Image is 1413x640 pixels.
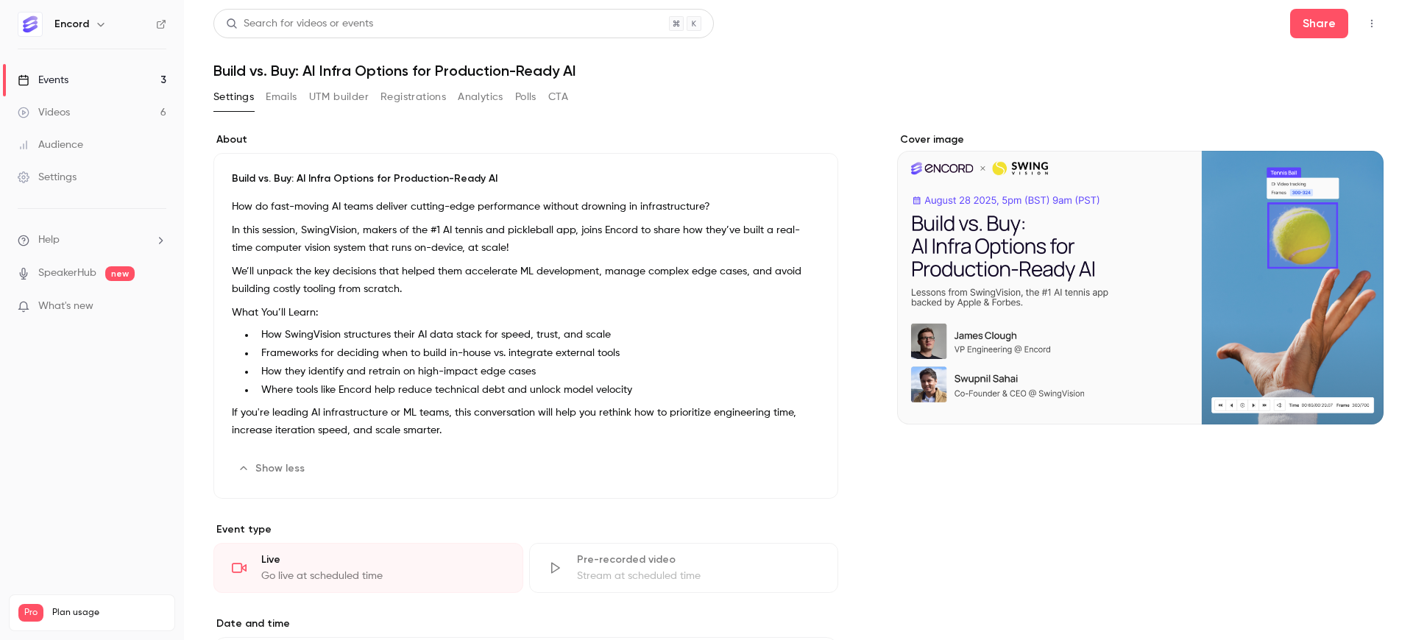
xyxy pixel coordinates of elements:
div: Pre-recorded videoStream at scheduled time [529,543,839,593]
section: Cover image [897,132,1384,424]
a: SpeakerHub [38,266,96,281]
p: In this session, SwingVision, makers of the #1 AI tennis and pickleball app, joins Encord to shar... [232,221,820,257]
li: How they identify and retrain on high-impact edge cases [255,364,820,380]
label: About [213,132,838,147]
div: Go live at scheduled time [261,569,505,583]
p: How do fast-moving AI teams deliver cutting-edge performance without drowning in infrastructure? [232,198,820,216]
img: Encord [18,13,42,36]
li: Where tools like Encord help reduce technical debt and unlock model velocity [255,383,820,398]
label: Cover image [897,132,1384,147]
button: Analytics [458,85,503,109]
label: Date and time [213,616,838,631]
button: Polls [515,85,536,109]
div: Live [261,552,505,567]
div: Search for videos or events [226,16,373,32]
div: Videos [18,105,70,120]
h1: Build vs. Buy: AI Infra Options for Production-Ready AI [213,62,1384,79]
li: How SwingVision structures their AI data stack for speed, trust, and scale [255,327,820,343]
button: Share [1290,9,1348,38]
div: LiveGo live at scheduled time [213,543,523,593]
button: Registrations [380,85,446,109]
li: Frameworks for deciding when to build in-house vs. integrate external tools [255,346,820,361]
p: Build vs. Buy: AI Infra Options for Production-Ready AI [232,171,820,186]
div: Stream at scheduled time [577,569,821,583]
button: UTM builder [309,85,369,109]
span: What's new [38,299,93,314]
span: Help [38,232,60,248]
span: Plan usage [52,607,166,619]
p: What You’ll Learn: [232,304,820,321]
p: If you're leading AI infrastructure or ML teams, this conversation will help you rethink how to p... [232,404,820,439]
button: Settings [213,85,254,109]
div: Audience [18,138,83,152]
li: help-dropdown-opener [18,232,166,248]
button: Show less [232,457,314,480]
span: Pro [18,604,43,622]
button: Emails [266,85,297,109]
p: Event type [213,522,838,537]
div: Pre-recorded video [577,552,821,567]
button: CTA [548,85,568,109]
p: We’ll unpack the key decisions that helped them accelerate ML development, manage complex edge ca... [232,263,820,298]
h6: Encord [54,17,89,32]
span: new [105,266,135,281]
div: Settings [18,170,77,185]
div: Events [18,73,68,88]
